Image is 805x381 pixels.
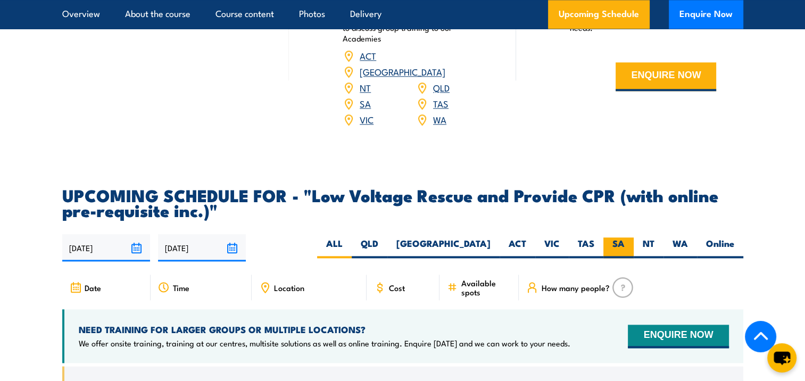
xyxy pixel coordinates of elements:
label: QLD [352,237,387,258]
a: [GEOGRAPHIC_DATA] [360,65,445,78]
span: How many people? [541,283,609,292]
input: To date [158,234,246,261]
input: From date [62,234,150,261]
h4: NEED TRAINING FOR LARGER GROUPS OR MULTIPLE LOCATIONS? [79,324,570,335]
a: QLD [433,81,450,94]
a: SA [360,97,371,110]
button: ENQUIRE NOW [628,325,728,348]
label: NT [634,237,663,258]
span: Date [85,283,101,292]
label: WA [663,237,697,258]
span: Available spots [461,278,511,296]
p: We offer onsite training, training at our centres, multisite solutions as well as online training... [79,338,570,349]
a: NT [360,81,371,94]
button: ENQUIRE NOW [616,62,716,91]
span: Cost [389,283,405,292]
h2: UPCOMING SCHEDULE FOR - "Low Voltage Rescue and Provide CPR (with online pre-requisite inc.)" [62,187,743,217]
label: [GEOGRAPHIC_DATA] [387,237,500,258]
span: Location [274,283,304,292]
a: VIC [360,113,374,126]
a: ACT [360,49,376,62]
label: Online [697,237,743,258]
button: chat-button [767,343,796,372]
label: ACT [500,237,535,258]
a: TAS [433,97,449,110]
span: Time [173,283,189,292]
label: VIC [535,237,569,258]
label: ALL [317,237,352,258]
a: WA [433,113,446,126]
label: TAS [569,237,603,258]
label: SA [603,237,634,258]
